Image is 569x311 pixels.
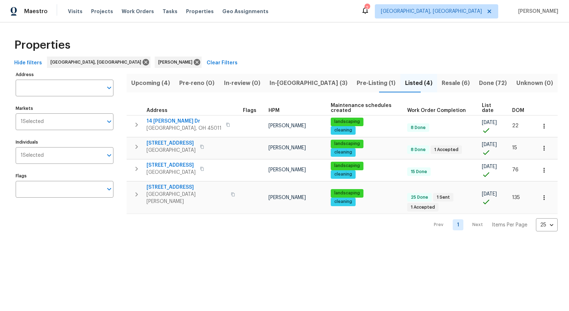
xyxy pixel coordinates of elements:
[408,194,431,200] span: 25 Done
[431,147,461,153] span: 1 Accepted
[147,184,227,191] span: [STREET_ADDRESS]
[155,57,202,68] div: [PERSON_NAME]
[207,59,238,68] span: Clear Filters
[331,119,363,125] span: landscaping
[122,8,154,15] span: Work Orders
[16,140,113,144] label: Individuals
[104,184,114,194] button: Open
[268,195,306,200] span: [PERSON_NAME]
[147,169,196,176] span: [GEOGRAPHIC_DATA]
[14,59,42,68] span: Hide filters
[512,167,519,172] span: 76
[269,78,348,88] span: In-[GEOGRAPHIC_DATA] (3)
[536,216,558,234] div: 25
[331,103,395,113] span: Maintenance schedules created
[243,108,256,113] span: Flags
[147,191,227,205] span: [GEOGRAPHIC_DATA][PERSON_NAME]
[131,78,170,88] span: Upcoming (4)
[381,8,482,15] span: [GEOGRAPHIC_DATA], [GEOGRAPHIC_DATA]
[482,164,497,169] span: [DATE]
[516,78,553,88] span: Unknown (0)
[512,123,519,128] span: 22
[408,169,430,175] span: 15 Done
[16,106,113,111] label: Markets
[179,78,215,88] span: Pre-reno (0)
[515,8,558,15] span: [PERSON_NAME]
[21,119,44,125] span: 1 Selected
[331,190,363,196] span: landscaping
[158,59,195,66] span: [PERSON_NAME]
[434,194,453,200] span: 1 Sent
[512,108,524,113] span: DOM
[407,108,466,113] span: Work Order Completion
[482,142,497,147] span: [DATE]
[104,83,114,93] button: Open
[68,8,83,15] span: Visits
[16,174,113,178] label: Flags
[408,147,429,153] span: 8 Done
[331,127,355,133] span: cleaning
[268,123,306,128] span: [PERSON_NAME]
[147,118,222,125] span: 14 [PERSON_NAME] Dr
[479,78,507,88] span: Done (72)
[104,117,114,127] button: Open
[186,8,214,15] span: Properties
[405,78,433,88] span: Listed (4)
[21,152,44,159] span: 1 Selected
[11,57,45,70] button: Hide filters
[441,78,470,88] span: Resale (6)
[147,125,222,132] span: [GEOGRAPHIC_DATA], OH 45011
[50,59,144,66] span: [GEOGRAPHIC_DATA], [GEOGRAPHIC_DATA]
[482,192,497,197] span: [DATE]
[482,103,500,113] span: List date
[331,163,363,169] span: landscaping
[14,42,70,49] span: Properties
[331,199,355,205] span: cleaning
[453,219,463,230] a: Goto page 1
[147,147,196,154] span: [GEOGRAPHIC_DATA]
[47,57,150,68] div: [GEOGRAPHIC_DATA], [GEOGRAPHIC_DATA]
[427,218,558,231] nav: Pagination Navigation
[163,9,177,14] span: Tasks
[356,78,396,88] span: Pre-Listing (1)
[268,108,280,113] span: HPM
[147,140,196,147] span: [STREET_ADDRESS]
[512,145,517,150] span: 15
[482,120,497,125] span: [DATE]
[365,4,369,11] div: 2
[331,171,355,177] span: cleaning
[16,73,113,77] label: Address
[24,8,48,15] span: Maestro
[331,141,363,147] span: landscaping
[147,162,196,169] span: [STREET_ADDRESS]
[224,78,261,88] span: In-review (0)
[147,108,167,113] span: Address
[104,150,114,160] button: Open
[492,221,527,229] p: Items Per Page
[268,145,306,150] span: [PERSON_NAME]
[408,125,429,131] span: 8 Done
[268,167,306,172] span: [PERSON_NAME]
[331,149,355,155] span: cleaning
[91,8,113,15] span: Projects
[512,195,520,200] span: 135
[204,57,240,70] button: Clear Filters
[222,8,268,15] span: Geo Assignments
[408,204,438,210] span: 1 Accepted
